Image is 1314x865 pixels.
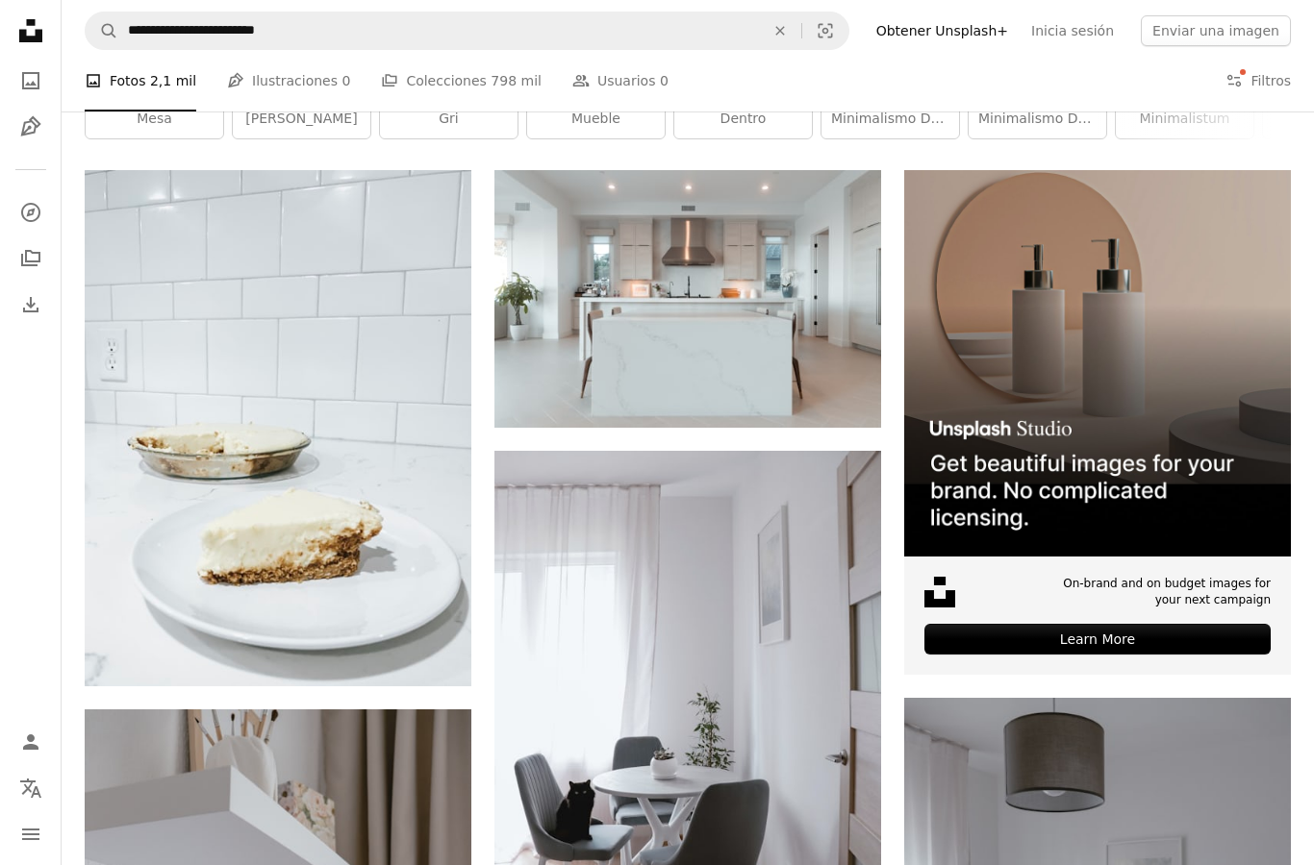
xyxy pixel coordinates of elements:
a: Usuarios 0 [572,50,669,111]
a: Inicia sesión [1020,15,1125,46]
img: una cocina con encimera de mármol y armarios blancos [494,170,881,428]
form: Encuentra imágenes en todo el sitio [85,12,849,50]
button: Búsqueda visual [802,12,848,49]
a: Explorar [12,193,50,232]
a: Minimalistum [1116,100,1253,138]
a: una cocina con encimera de mármol y armarios blancos [494,290,881,308]
a: Colecciones 798 mil [381,50,542,111]
a: dentro [674,100,812,138]
a: Ilustraciones [12,108,50,146]
button: Menú [12,815,50,853]
img: file-1631678316303-ed18b8b5cb9cimage [924,577,955,607]
div: Learn More [924,624,1271,655]
a: Obtener Unsplash+ [865,15,1020,46]
img: rebanadas de bizcocho en plato [85,170,471,685]
a: Un gato negro sentado encima de una mesa blanca [494,731,881,749]
a: Minimalismo de candelabro [969,100,1106,138]
button: Borrar [759,12,801,49]
span: On-brand and on budget images for your next campaign [1063,576,1271,608]
a: Fotos [12,62,50,100]
a: Minimalismo de la habitación [821,100,959,138]
a: Inicio — Unsplash [12,12,50,54]
a: gri [380,100,518,138]
button: Buscar en Unsplash [86,12,118,49]
a: Historial de descargas [12,285,50,324]
a: Colecciones [12,239,50,278]
button: Filtros [1226,50,1291,111]
a: [PERSON_NAME] [233,100,370,138]
span: 0 [660,70,669,91]
a: Mueble [527,100,665,138]
a: Ilustraciones 0 [227,50,350,111]
button: Enviar una imagen [1141,15,1291,46]
a: rebanadas de bizcocho en plato [85,419,471,436]
a: mesa [86,100,223,138]
img: file-1715714113747-b8b0561c490eimage [904,170,1291,556]
a: On-brand and on budget images for your next campaignLearn More [904,170,1291,675]
a: Iniciar sesión / Registrarse [12,723,50,761]
button: Idioma [12,769,50,807]
span: 0 [341,70,350,91]
span: 798 mil [491,70,542,91]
